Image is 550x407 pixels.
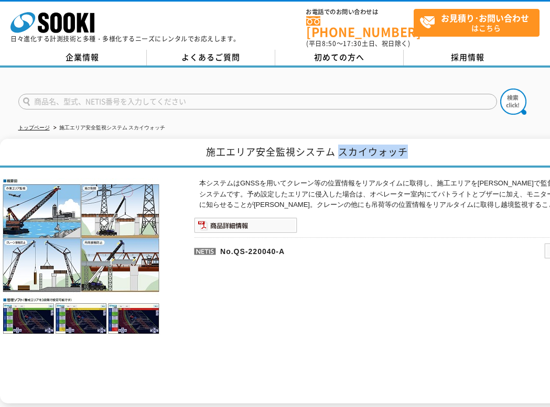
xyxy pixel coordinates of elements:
[322,39,337,48] span: 8:50
[314,51,364,63] span: 初めての方へ
[18,94,497,109] input: 商品名、型式、NETIS番号を入力してください
[441,12,529,24] strong: お見積り･お問い合わせ
[18,50,147,65] a: 企業情報
[306,39,410,48] span: (平日 ～ 土日、祝日除く)
[194,223,297,231] a: 商品詳細情報システム
[51,123,166,134] li: 施工エリア安全監視システム スカイウォッチ
[275,50,404,65] a: 初めての方へ
[18,125,50,130] a: トップページ
[194,217,297,233] img: 商品詳細情報システム
[10,36,240,42] p: 日々進化する計測技術と多種・多様化するニーズにレンタルでお応えします。
[306,9,414,15] span: お電話でのお問い合わせは
[414,9,540,37] a: お見積り･お問い合わせはこちら
[306,16,414,38] a: [PHONE_NUMBER]
[147,50,275,65] a: よくあるご質問
[500,89,526,115] img: btn_search.png
[404,50,532,65] a: 採用情報
[419,9,539,36] span: はこちら
[343,39,362,48] span: 17:30
[194,237,443,262] p: No.QS-220040-A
